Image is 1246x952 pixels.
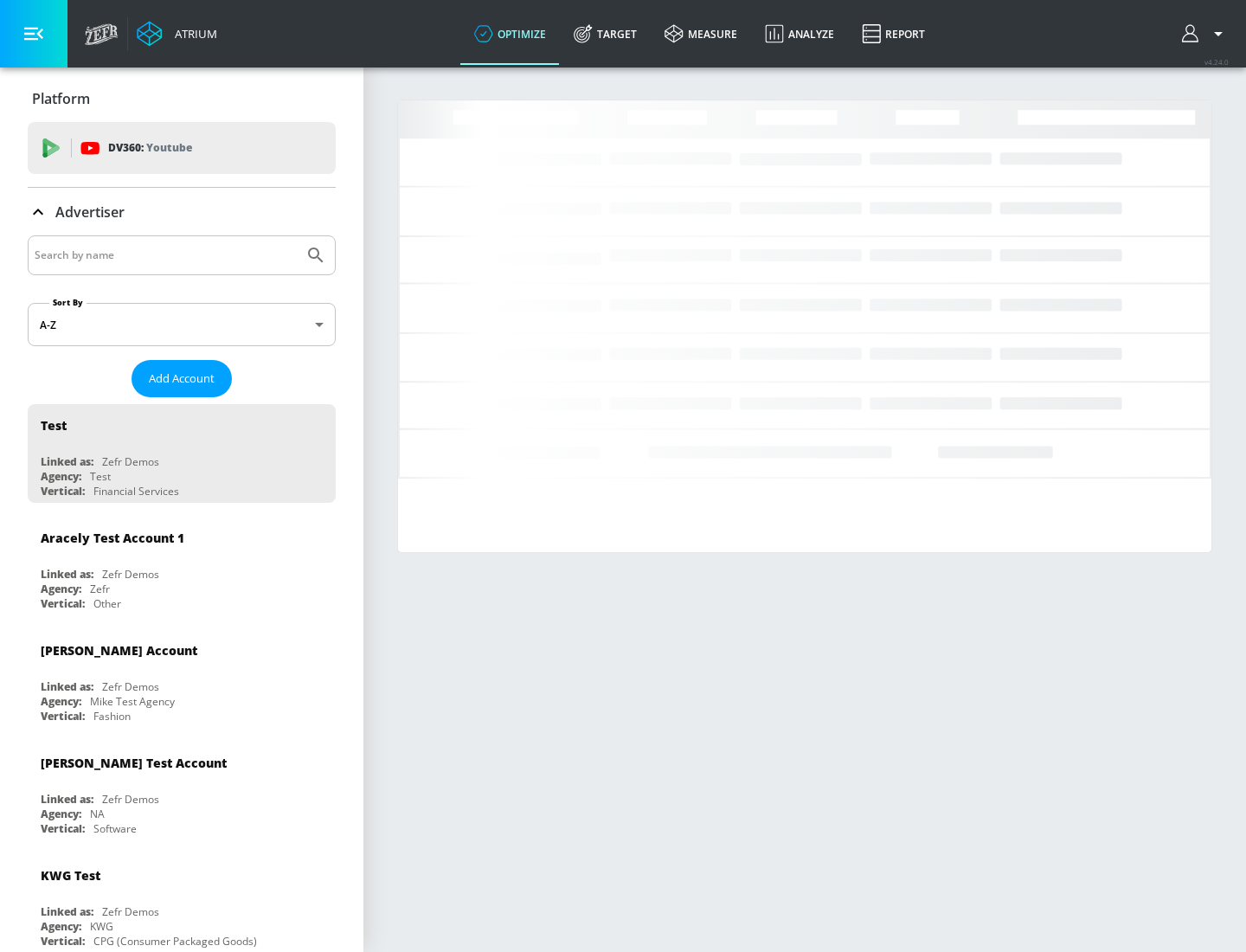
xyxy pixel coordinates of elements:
div: Linked as: [41,679,93,694]
div: Advertiser [28,188,336,236]
div: Zefr Demos [102,792,159,807]
div: Test [41,417,67,434]
div: Linked as: [41,792,93,807]
div: Vertical: [41,821,85,836]
div: Aracely Test Account 1Linked as:Zefr DemosAgency:ZefrVertical:Other [28,517,336,615]
div: Mike Test Agency [90,694,175,709]
div: Zefr [90,582,110,596]
div: Atrium [168,26,217,42]
div: Zefr Demos [102,679,159,694]
div: Agency: [41,469,81,484]
div: [PERSON_NAME] Test AccountLinked as:Zefr DemosAgency:NAVertical:Software [28,742,336,840]
div: Agency: [41,807,81,821]
div: NA [90,807,105,821]
div: Fashion [93,709,131,724]
div: Financial Services [93,484,179,499]
a: Atrium [137,21,217,47]
div: KWG [90,919,113,934]
div: TestLinked as:Zefr DemosAgency:TestVertical:Financial Services [28,404,336,503]
a: optimize [460,3,560,65]
div: Test [90,469,111,484]
div: DV360: Youtube [28,122,336,174]
div: Platform [28,74,336,123]
div: Vertical: [41,709,85,724]
div: Agency: [41,582,81,596]
a: Analyze [751,3,848,65]
div: Zefr Demos [102,904,159,919]
label: Sort By [49,297,87,308]
p: Youtube [146,138,192,157]
div: Agency: [41,694,81,709]
p: Platform [32,89,90,108]
span: v 4.24.0 [1204,57,1229,67]
div: Linked as: [41,904,93,919]
button: Add Account [132,360,232,397]
p: DV360: [108,138,192,158]
div: Vertical: [41,484,85,499]
div: [PERSON_NAME] Account [41,642,197,659]
div: Aracely Test Account 1 [41,530,184,546]
div: Zefr Demos [102,567,159,582]
div: A-Z [28,303,336,346]
div: [PERSON_NAME] AccountLinked as:Zefr DemosAgency:Mike Test AgencyVertical:Fashion [28,629,336,728]
div: Vertical: [41,934,85,949]
a: Report [848,3,939,65]
div: CPG (Consumer Packaged Goods) [93,934,257,949]
span: Add Account [149,369,215,389]
div: Agency: [41,919,81,934]
div: [PERSON_NAME] Test Account [41,755,227,771]
a: Target [560,3,651,65]
a: measure [651,3,751,65]
div: Zefr Demos [102,454,159,469]
div: Vertical: [41,596,85,611]
div: Other [93,596,121,611]
div: Linked as: [41,567,93,582]
div: Software [93,821,137,836]
div: KWG Test [41,867,100,884]
div: Linked as: [41,454,93,469]
input: Search by name [35,244,297,267]
p: Advertiser [55,203,125,222]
